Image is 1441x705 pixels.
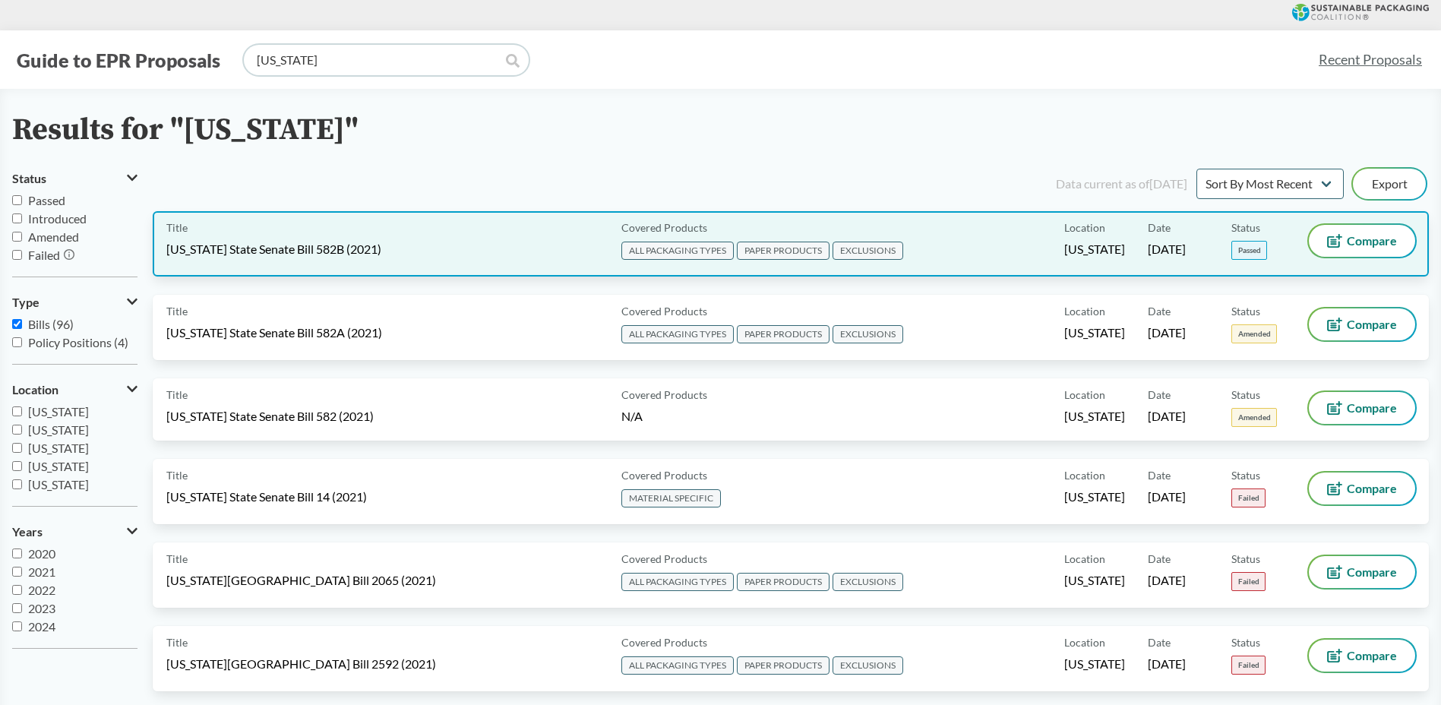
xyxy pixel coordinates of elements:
[1353,169,1426,199] button: Export
[833,573,903,591] span: EXCLUSIONS
[1148,634,1171,650] span: Date
[737,573,830,591] span: PAPER PRODUCTS
[1064,241,1125,258] span: [US_STATE]
[1064,220,1105,236] span: Location
[1347,566,1397,578] span: Compare
[12,425,22,435] input: [US_STATE]
[621,573,734,591] span: ALL PACKAGING TYPES
[166,303,188,319] span: Title
[166,387,188,403] span: Title
[621,467,707,483] span: Covered Products
[1148,324,1186,341] span: [DATE]
[737,656,830,675] span: PAPER PRODUCTS
[166,467,188,483] span: Title
[28,441,89,455] span: [US_STATE]
[166,241,381,258] span: [US_STATE] State Senate Bill 582B (2021)
[12,479,22,489] input: [US_STATE]
[1231,387,1260,403] span: Status
[28,422,89,437] span: [US_STATE]
[12,166,137,191] button: Status
[12,377,137,403] button: Location
[621,242,734,260] span: ALL PACKAGING TYPES
[12,296,40,309] span: Type
[833,656,903,675] span: EXCLUSIONS
[1064,634,1105,650] span: Location
[12,113,359,147] h2: Results for "[US_STATE]"
[833,325,903,343] span: EXCLUSIONS
[1148,241,1186,258] span: [DATE]
[621,325,734,343] span: ALL PACKAGING TYPES
[621,303,707,319] span: Covered Products
[1309,392,1415,424] button: Compare
[833,242,903,260] span: EXCLUSIONS
[166,572,436,589] span: [US_STATE][GEOGRAPHIC_DATA] Bill 2065 (2021)
[12,621,22,631] input: 2024
[621,551,707,567] span: Covered Products
[1148,551,1171,567] span: Date
[621,656,734,675] span: ALL PACKAGING TYPES
[621,387,707,403] span: Covered Products
[1309,640,1415,672] button: Compare
[1231,408,1277,427] span: Amended
[28,459,89,473] span: [US_STATE]
[1064,467,1105,483] span: Location
[12,443,22,453] input: [US_STATE]
[1347,650,1397,662] span: Compare
[1064,572,1125,589] span: [US_STATE]
[12,461,22,471] input: [US_STATE]
[1347,235,1397,247] span: Compare
[28,248,60,262] span: Failed
[166,656,436,672] span: [US_STATE][GEOGRAPHIC_DATA] Bill 2592 (2021)
[12,567,22,577] input: 2021
[621,634,707,650] span: Covered Products
[166,220,188,236] span: Title
[166,634,188,650] span: Title
[12,289,137,315] button: Type
[12,213,22,223] input: Introduced
[621,409,643,423] span: N/A
[244,45,529,75] input: Find a proposal
[28,317,74,331] span: Bills (96)
[1309,556,1415,588] button: Compare
[28,335,128,349] span: Policy Positions (4)
[1148,656,1186,672] span: [DATE]
[1347,402,1397,414] span: Compare
[1064,408,1125,425] span: [US_STATE]
[1064,303,1105,319] span: Location
[1064,387,1105,403] span: Location
[12,48,225,72] button: Guide to EPR Proposals
[1309,473,1415,504] button: Compare
[166,488,367,505] span: [US_STATE] State Senate Bill 14 (2021)
[1231,303,1260,319] span: Status
[12,603,22,613] input: 2023
[28,404,89,419] span: [US_STATE]
[621,489,721,507] span: MATERIAL SPECIFIC
[1148,303,1171,319] span: Date
[1231,220,1260,236] span: Status
[1231,241,1267,260] span: Passed
[621,220,707,236] span: Covered Products
[28,193,65,207] span: Passed
[12,337,22,347] input: Policy Positions (4)
[12,549,22,558] input: 2020
[28,583,55,597] span: 2022
[28,619,55,634] span: 2024
[1347,482,1397,495] span: Compare
[1064,551,1105,567] span: Location
[1064,488,1125,505] span: [US_STATE]
[1309,308,1415,340] button: Compare
[1148,572,1186,589] span: [DATE]
[1231,467,1260,483] span: Status
[28,564,55,579] span: 2021
[1064,324,1125,341] span: [US_STATE]
[1231,488,1266,507] span: Failed
[737,242,830,260] span: PAPER PRODUCTS
[1231,324,1277,343] span: Amended
[737,325,830,343] span: PAPER PRODUCTS
[1231,656,1266,675] span: Failed
[28,601,55,615] span: 2023
[28,211,87,226] span: Introduced
[1231,572,1266,591] span: Failed
[28,546,55,561] span: 2020
[12,406,22,416] input: [US_STATE]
